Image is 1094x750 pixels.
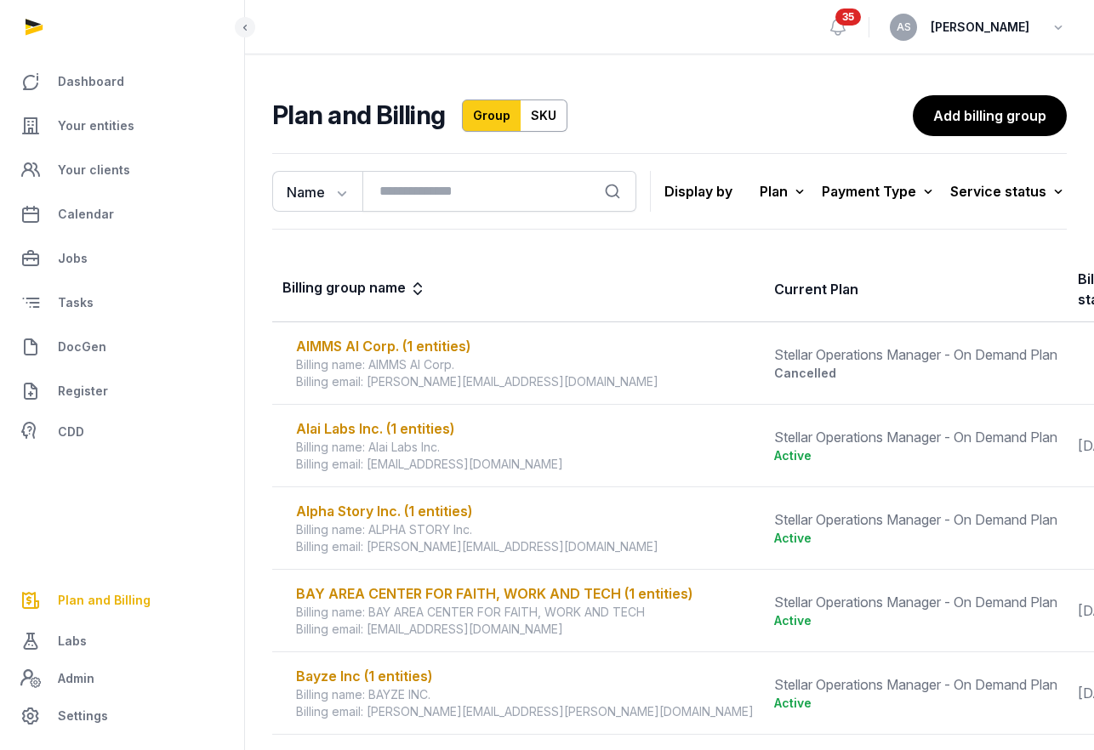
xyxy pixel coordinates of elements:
[835,9,861,26] span: 35
[296,703,754,720] div: Billing email: [PERSON_NAME][EMAIL_ADDRESS][PERSON_NAME][DOMAIN_NAME]
[296,521,754,538] div: Billing name: ALPHA STORY Inc.
[760,179,808,203] div: Plan
[774,695,1057,712] div: Active
[58,160,130,180] span: Your clients
[14,61,231,102] a: Dashboard
[14,282,231,323] a: Tasks
[296,604,754,621] div: Billing name: BAY AREA CENTER FOR FAITH, WORK AND TECH
[296,621,754,638] div: Billing email: [EMAIL_ADDRESS][DOMAIN_NAME]
[296,583,754,604] div: BAY AREA CENTER FOR FAITH, WORK AND TECH (1 entities)
[58,631,87,651] span: Labs
[950,179,1067,203] div: Service status
[14,238,231,279] a: Jobs
[296,538,754,555] div: Billing email: [PERSON_NAME][EMAIL_ADDRESS][DOMAIN_NAME]
[272,99,445,132] h2: Plan and Billing
[58,706,108,726] span: Settings
[58,381,108,401] span: Register
[774,530,1057,547] div: Active
[774,612,1057,629] div: Active
[58,248,88,269] span: Jobs
[462,99,521,132] a: Group
[14,662,231,696] a: Admin
[296,373,754,390] div: Billing email: [PERSON_NAME][EMAIL_ADDRESS][DOMAIN_NAME]
[774,344,1057,365] div: Stellar Operations Manager - On Demand Plan
[296,418,754,439] div: Alai Labs Inc. (1 entities)
[931,17,1029,37] span: [PERSON_NAME]
[822,179,937,203] div: Payment Type
[296,336,754,356] div: AIMMS AI Corp. (1 entities)
[14,580,231,621] a: Plan and Billing
[58,337,106,357] span: DocGen
[14,415,231,449] a: CDD
[14,194,231,235] a: Calendar
[913,95,1067,136] a: Add billing group
[774,365,1057,382] div: Cancelled
[272,171,362,212] button: Name
[14,696,231,736] a: Settings
[664,178,732,205] p: Display by
[58,71,124,92] span: Dashboard
[890,14,917,41] button: AS
[774,592,1057,612] div: Stellar Operations Manager - On Demand Plan
[14,621,231,662] a: Labs
[774,509,1057,530] div: Stellar Operations Manager - On Demand Plan
[296,666,754,686] div: Bayze Inc (1 entities)
[774,674,1057,695] div: Stellar Operations Manager - On Demand Plan
[774,279,858,299] div: Current Plan
[296,501,754,521] div: Alpha Story Inc. (1 entities)
[14,150,231,190] a: Your clients
[58,590,151,611] span: Plan and Billing
[296,439,754,456] div: Billing name: Alai Labs Inc.
[521,99,567,132] a: SKU
[296,686,754,703] div: Billing name: BAYZE INC.
[58,422,84,442] span: CDD
[58,293,94,313] span: Tasks
[897,22,911,32] span: AS
[774,447,1057,464] div: Active
[774,427,1057,447] div: Stellar Operations Manager - On Demand Plan
[296,456,754,473] div: Billing email: [EMAIL_ADDRESS][DOMAIN_NAME]
[296,356,754,373] div: Billing name: AIMMS AI Corp.
[14,105,231,146] a: Your entities
[58,668,94,689] span: Admin
[14,327,231,367] a: DocGen
[14,371,231,412] a: Register
[282,277,426,301] div: Billing group name
[58,204,114,224] span: Calendar
[58,116,134,136] span: Your entities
